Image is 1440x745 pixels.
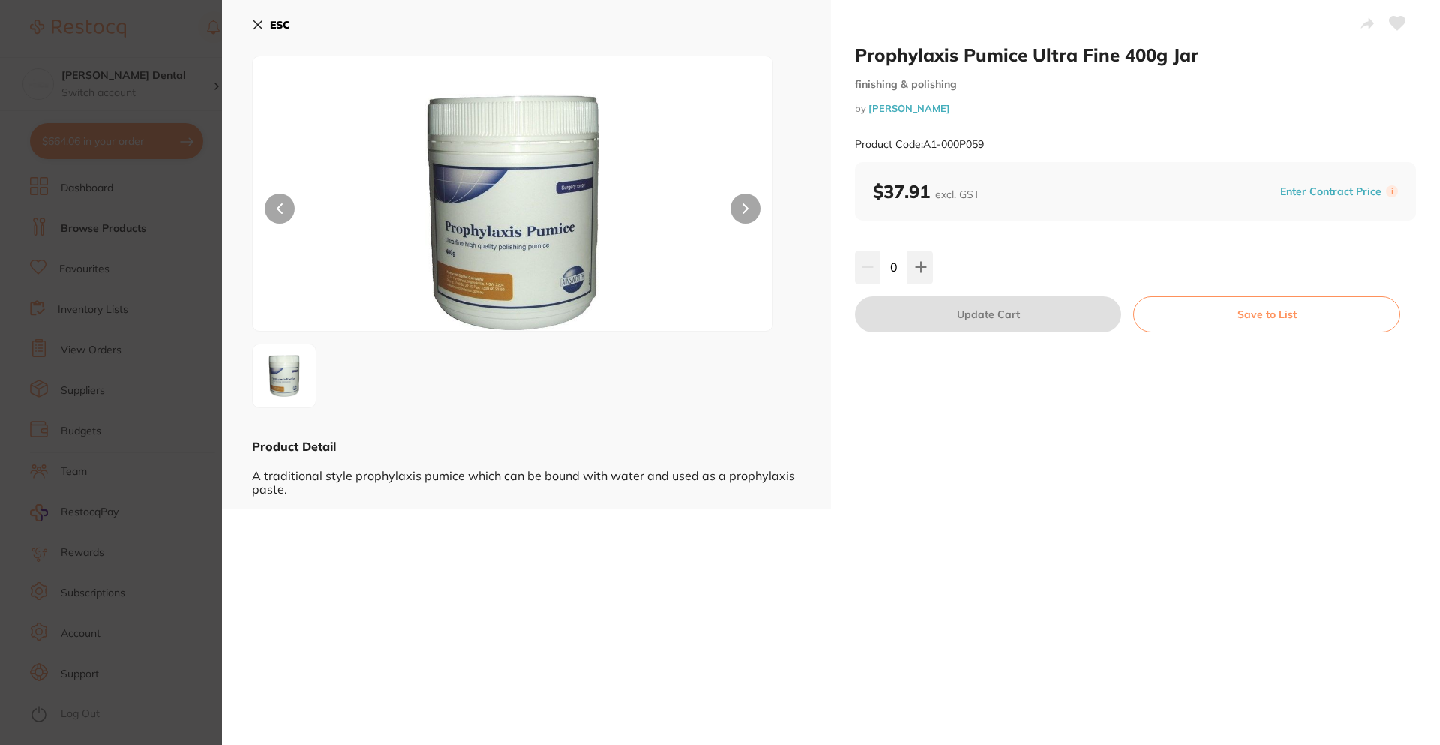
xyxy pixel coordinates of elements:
span: excl. GST [935,188,979,201]
h2: Prophylaxis Pumice Ultra Fine 400g Jar [855,44,1416,66]
b: Product Detail [252,439,336,454]
b: ESC [270,18,290,32]
button: Enter Contract Price [1276,185,1386,199]
img: NTkuanBn [257,349,311,403]
b: $37.91 [873,180,979,203]
button: Save to List [1133,296,1400,332]
small: by [855,103,1416,114]
button: Update Cart [855,296,1121,332]
label: i [1386,185,1398,197]
a: [PERSON_NAME] [868,102,950,114]
div: A traditional style prophylaxis pumice which can be bound with water and used as a prophylaxis pa... [252,455,801,496]
small: Product Code: A1-000P059 [855,138,984,151]
small: finishing & polishing [855,78,1416,91]
img: NTkuanBn [357,94,669,331]
button: ESC [252,12,290,38]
